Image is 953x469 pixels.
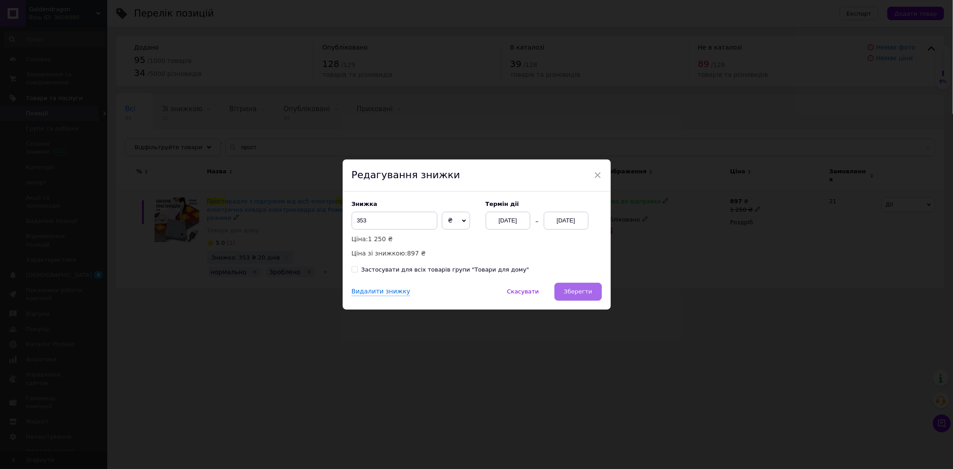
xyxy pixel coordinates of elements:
[498,283,548,301] button: Скасувати
[448,217,453,224] span: ₴
[594,167,602,183] span: ×
[352,287,411,297] div: Видалити знижку
[544,212,588,230] div: [DATE]
[352,201,378,207] span: Знижка
[352,169,460,180] span: Редагування знижки
[554,283,601,301] button: Зберегти
[352,248,477,258] p: Ціна зі знижкою:
[486,201,602,207] label: Термін дії
[361,266,529,274] div: Застосувати для всіх товарів групи "Товари для дому"
[352,212,437,230] input: 0
[407,250,426,257] span: 897 ₴
[564,288,592,295] span: Зберегти
[486,212,530,230] div: [DATE]
[368,235,393,243] span: 1 250 ₴
[507,288,539,295] span: Скасувати
[352,234,477,244] p: Ціна:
